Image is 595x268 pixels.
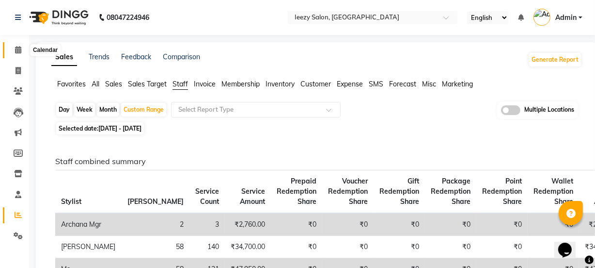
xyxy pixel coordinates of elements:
[127,197,184,206] span: [PERSON_NAME]
[97,103,119,117] div: Month
[528,236,579,258] td: ₹0
[195,187,219,206] span: Service Count
[529,53,581,67] button: Generate Report
[172,80,188,88] span: Staff
[122,213,189,236] td: 2
[25,4,91,31] img: logo
[225,213,271,236] td: ₹2,760.00
[476,213,528,236] td: ₹0
[425,213,476,236] td: ₹0
[271,236,322,258] td: ₹0
[128,80,167,88] span: Sales Target
[369,80,383,88] span: SMS
[374,236,425,258] td: ₹0
[122,236,189,258] td: 58
[389,80,416,88] span: Forecast
[56,103,72,117] div: Day
[61,197,81,206] span: Stylist
[98,125,141,132] span: [DATE] - [DATE]
[476,236,528,258] td: ₹0
[31,45,60,56] div: Calendar
[189,236,225,258] td: 140
[121,52,151,61] a: Feedback
[425,236,476,258] td: ₹0
[107,4,149,31] b: 08047224946
[163,52,200,61] a: Comparison
[55,236,122,258] td: [PERSON_NAME]
[442,80,473,88] span: Marketing
[322,213,374,236] td: ₹0
[271,213,322,236] td: ₹0
[322,236,374,258] td: ₹0
[482,177,522,206] span: Point Redemption Share
[533,9,550,26] img: Admin
[328,177,368,206] span: Voucher Redemption Share
[92,80,99,88] span: All
[533,177,573,206] span: Wallet Redemption Share
[121,103,166,117] div: Custom Range
[379,177,419,206] span: Gift Redemption Share
[105,80,122,88] span: Sales
[56,122,144,134] span: Selected date:
[225,236,271,258] td: ₹34,700.00
[337,80,363,88] span: Expense
[528,213,579,236] td: ₹0
[554,229,585,258] iframe: chat widget
[55,213,122,236] td: Archana Mgr
[374,213,425,236] td: ₹0
[422,80,436,88] span: Misc
[277,177,316,206] span: Prepaid Redemption Share
[55,157,574,166] h6: Staff combined summary
[89,52,110,61] a: Trends
[431,177,470,206] span: Package Redemption Share
[555,13,577,23] span: Admin
[240,187,265,206] span: Service Amount
[57,80,86,88] span: Favorites
[189,213,225,236] td: 3
[300,80,331,88] span: Customer
[194,80,216,88] span: Invoice
[74,103,95,117] div: Week
[266,80,295,88] span: Inventory
[221,80,260,88] span: Membership
[524,105,574,115] span: Multiple Locations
